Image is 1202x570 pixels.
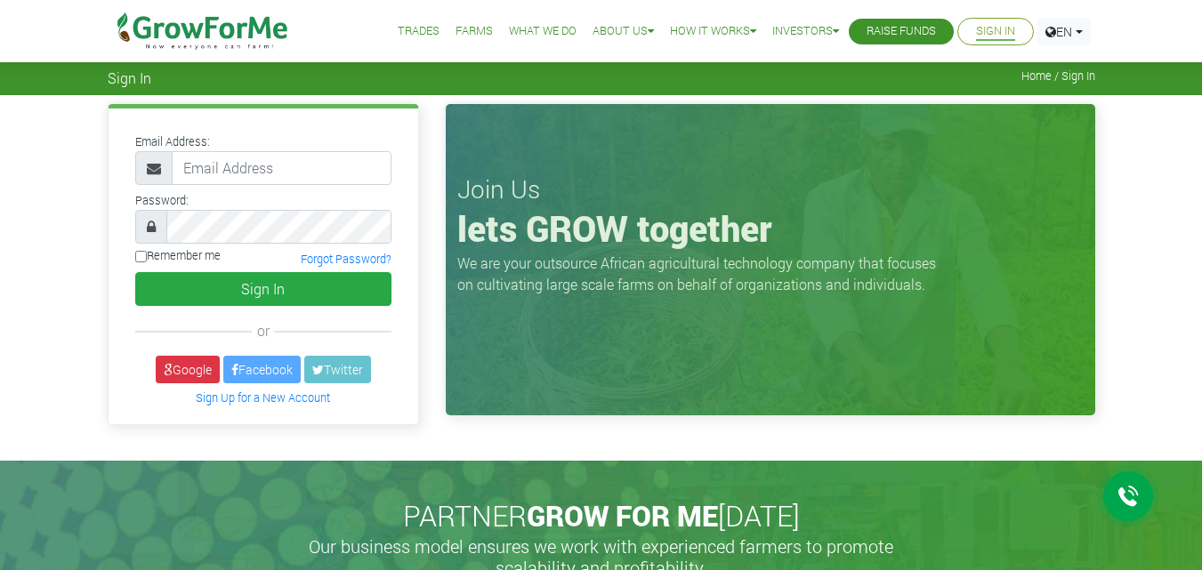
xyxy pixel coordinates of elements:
[156,356,220,383] a: Google
[867,22,936,41] a: Raise Funds
[172,151,391,185] input: Email Address
[398,22,440,41] a: Trades
[527,496,718,534] span: GROW FOR ME
[593,22,654,41] a: About Us
[196,390,330,405] a: Sign Up for a New Account
[772,22,839,41] a: Investors
[457,253,947,295] p: We are your outsource African agricultural technology company that focuses on cultivating large s...
[976,22,1015,41] a: Sign In
[509,22,577,41] a: What We Do
[135,247,221,264] label: Remember me
[1037,18,1091,45] a: EN
[457,207,1084,250] h1: lets GROW together
[457,174,1084,205] h3: Join Us
[456,22,493,41] a: Farms
[115,499,1088,533] h2: PARTNER [DATE]
[135,133,210,150] label: Email Address:
[108,69,151,86] span: Sign In
[135,192,189,209] label: Password:
[670,22,756,41] a: How it Works
[135,272,391,306] button: Sign In
[135,251,147,262] input: Remember me
[135,320,391,341] div: or
[1021,69,1095,83] span: Home / Sign In
[301,252,391,266] a: Forgot Password?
